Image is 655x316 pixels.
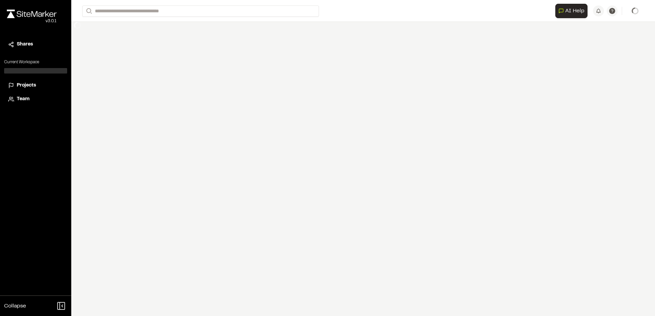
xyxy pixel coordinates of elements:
[82,5,95,17] button: Search
[565,7,584,15] span: AI Help
[8,41,63,48] a: Shares
[7,18,57,24] div: Oh geez...please don't...
[17,82,36,89] span: Projects
[4,302,26,310] span: Collapse
[7,10,57,18] img: rebrand.png
[8,82,63,89] a: Projects
[555,4,590,18] div: Open AI Assistant
[17,41,33,48] span: Shares
[4,59,67,65] p: Current Workspace
[555,4,588,18] button: Open AI Assistant
[17,95,29,103] span: Team
[8,95,63,103] a: Team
